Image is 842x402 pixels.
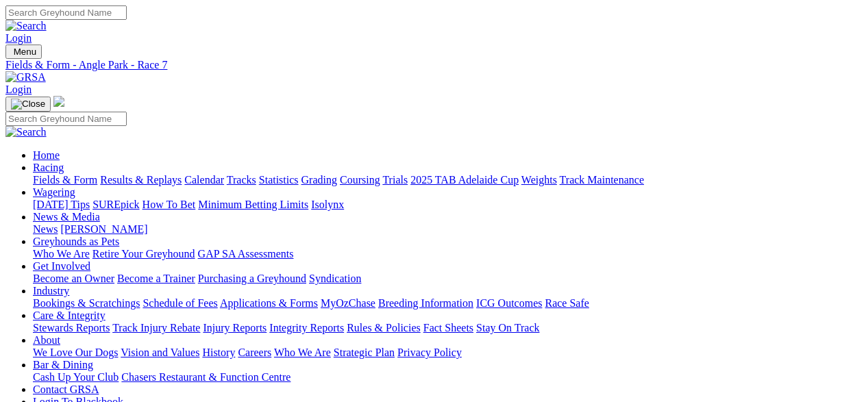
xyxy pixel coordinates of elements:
[33,199,90,210] a: [DATE] Tips
[309,273,361,284] a: Syndication
[423,322,473,334] a: Fact Sheets
[33,297,140,309] a: Bookings & Scratchings
[33,334,60,346] a: About
[33,347,837,359] div: About
[227,174,256,186] a: Tracks
[5,97,51,112] button: Toggle navigation
[143,297,217,309] a: Schedule of Fees
[121,371,290,383] a: Chasers Restaurant & Function Centre
[274,347,331,358] a: Who We Are
[238,347,271,358] a: Careers
[382,174,408,186] a: Trials
[33,174,97,186] a: Fields & Form
[33,322,837,334] div: Care & Integrity
[334,347,395,358] a: Strategic Plan
[198,273,306,284] a: Purchasing a Greyhound
[410,174,519,186] a: 2025 TAB Adelaide Cup
[198,199,308,210] a: Minimum Betting Limits
[143,199,196,210] a: How To Bet
[33,199,837,211] div: Wagering
[33,149,60,161] a: Home
[340,174,380,186] a: Coursing
[33,285,69,297] a: Industry
[33,297,837,310] div: Industry
[60,223,147,235] a: [PERSON_NAME]
[476,297,542,309] a: ICG Outcomes
[560,174,644,186] a: Track Maintenance
[100,174,182,186] a: Results & Replays
[33,223,837,236] div: News & Media
[321,297,375,309] a: MyOzChase
[33,186,75,198] a: Wagering
[301,174,337,186] a: Grading
[11,99,45,110] img: Close
[33,223,58,235] a: News
[5,112,127,126] input: Search
[14,47,36,57] span: Menu
[33,260,90,272] a: Get Involved
[545,297,589,309] a: Race Safe
[521,174,557,186] a: Weights
[5,71,46,84] img: GRSA
[33,384,99,395] a: Contact GRSA
[33,248,837,260] div: Greyhounds as Pets
[5,20,47,32] img: Search
[476,322,539,334] a: Stay On Track
[33,174,837,186] div: Racing
[5,126,47,138] img: Search
[311,199,344,210] a: Isolynx
[33,162,64,173] a: Racing
[33,211,100,223] a: News & Media
[5,84,32,95] a: Login
[5,45,42,59] button: Toggle navigation
[33,273,114,284] a: Become an Owner
[397,347,462,358] a: Privacy Policy
[5,32,32,44] a: Login
[198,248,294,260] a: GAP SA Assessments
[121,347,199,358] a: Vision and Values
[259,174,299,186] a: Statistics
[269,322,344,334] a: Integrity Reports
[33,322,110,334] a: Stewards Reports
[33,359,93,370] a: Bar & Dining
[347,322,421,334] a: Rules & Policies
[33,310,106,321] a: Care & Integrity
[53,96,64,107] img: logo-grsa-white.png
[33,371,119,383] a: Cash Up Your Club
[5,59,837,71] a: Fields & Form - Angle Park - Race 7
[33,273,837,285] div: Get Involved
[378,297,473,309] a: Breeding Information
[33,236,119,247] a: Greyhounds as Pets
[33,371,837,384] div: Bar & Dining
[203,322,267,334] a: Injury Reports
[33,347,118,358] a: We Love Our Dogs
[184,174,224,186] a: Calendar
[92,199,139,210] a: SUREpick
[220,297,318,309] a: Applications & Forms
[33,248,90,260] a: Who We Are
[117,273,195,284] a: Become a Trainer
[202,347,235,358] a: History
[5,5,127,20] input: Search
[92,248,195,260] a: Retire Your Greyhound
[112,322,200,334] a: Track Injury Rebate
